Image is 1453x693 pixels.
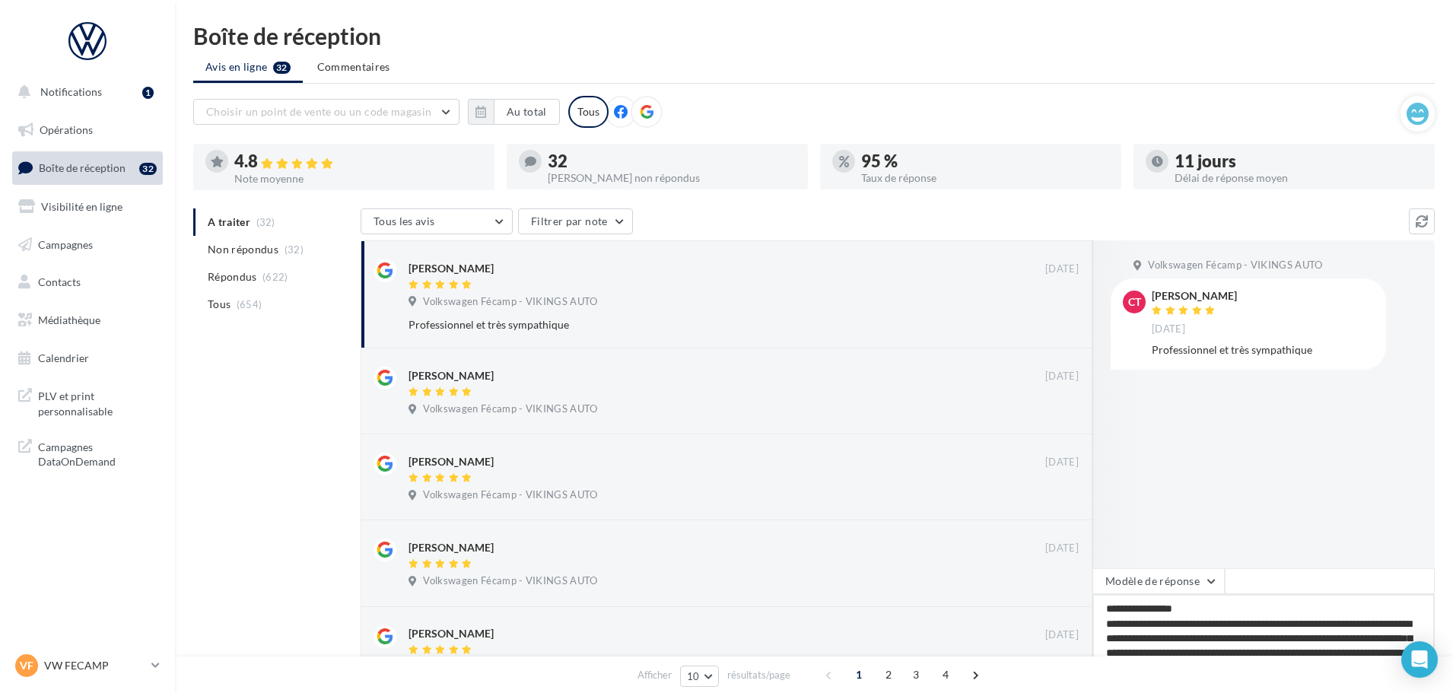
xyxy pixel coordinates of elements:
span: Volkswagen Fécamp - VIKINGS AUTO [1148,259,1322,272]
span: Visibilité en ligne [41,200,122,213]
span: (32) [285,243,304,256]
button: Notifications 1 [9,76,160,108]
button: 10 [680,666,719,687]
span: 2 [876,663,901,687]
div: 32 [139,163,157,175]
a: Contacts [9,266,166,298]
a: Visibilité en ligne [9,191,166,223]
span: [DATE] [1045,262,1079,276]
span: (654) [237,298,262,310]
div: [PERSON_NAME] [409,540,494,555]
span: Notifications [40,85,102,98]
span: Calendrier [38,351,89,364]
span: Médiathèque [38,313,100,326]
div: Tous [568,96,609,128]
span: 10 [687,670,700,682]
a: Campagnes [9,229,166,261]
div: [PERSON_NAME] [409,261,494,276]
button: Modèle de réponse [1092,568,1225,594]
span: Contacts [38,275,81,288]
div: 32 [548,153,796,170]
div: Boîte de réception [193,24,1435,47]
span: [DATE] [1045,370,1079,383]
span: Afficher [637,668,672,682]
span: Répondus [208,269,257,285]
div: 4.8 [234,153,482,170]
span: (622) [262,271,288,283]
button: Au total [468,99,560,125]
span: [DATE] [1152,323,1185,336]
div: [PERSON_NAME] [409,626,494,641]
a: Médiathèque [9,304,166,336]
a: Boîte de réception32 [9,151,166,184]
div: Taux de réponse [861,173,1109,183]
span: 4 [933,663,958,687]
span: Volkswagen Fécamp - VIKINGS AUTO [423,574,597,588]
span: Choisir un point de vente ou un code magasin [206,105,431,118]
span: Non répondus [208,242,278,257]
div: Délai de réponse moyen [1175,173,1423,183]
div: [PERSON_NAME] [409,368,494,383]
span: Opérations [40,123,93,136]
a: Opérations [9,114,166,146]
div: 95 % [861,153,1109,170]
span: résultats/page [727,668,790,682]
button: Choisir un point de vente ou un code magasin [193,99,459,125]
span: Commentaires [317,59,390,75]
span: Boîte de réception [39,161,126,174]
div: [PERSON_NAME] non répondus [548,173,796,183]
span: [DATE] [1045,628,1079,642]
button: Tous les avis [361,208,513,234]
span: VF [20,658,33,673]
span: [DATE] [1045,542,1079,555]
div: [PERSON_NAME] [1152,291,1237,301]
div: 1 [142,87,154,99]
span: cT [1128,294,1141,310]
div: [PERSON_NAME] [409,454,494,469]
span: Campagnes DataOnDemand [38,437,157,469]
span: Volkswagen Fécamp - VIKINGS AUTO [423,295,597,309]
a: Calendrier [9,342,166,374]
span: Volkswagen Fécamp - VIKINGS AUTO [423,402,597,416]
div: 11 jours [1175,153,1423,170]
span: PLV et print personnalisable [38,386,157,418]
div: Professionnel et très sympathique [1152,342,1374,358]
span: 3 [904,663,928,687]
div: Note moyenne [234,173,482,184]
a: VF VW FECAMP [12,651,163,680]
div: Open Intercom Messenger [1401,641,1438,678]
span: 1 [847,663,871,687]
a: Campagnes DataOnDemand [9,431,166,475]
span: Volkswagen Fécamp - VIKINGS AUTO [423,488,597,502]
span: Tous [208,297,231,312]
div: Professionnel et très sympathique [409,317,980,332]
span: Campagnes [38,237,93,250]
span: Tous les avis [374,215,435,227]
a: PLV et print personnalisable [9,380,166,424]
button: Filtrer par note [518,208,633,234]
button: Au total [494,99,560,125]
p: VW FECAMP [44,658,145,673]
span: [DATE] [1045,456,1079,469]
